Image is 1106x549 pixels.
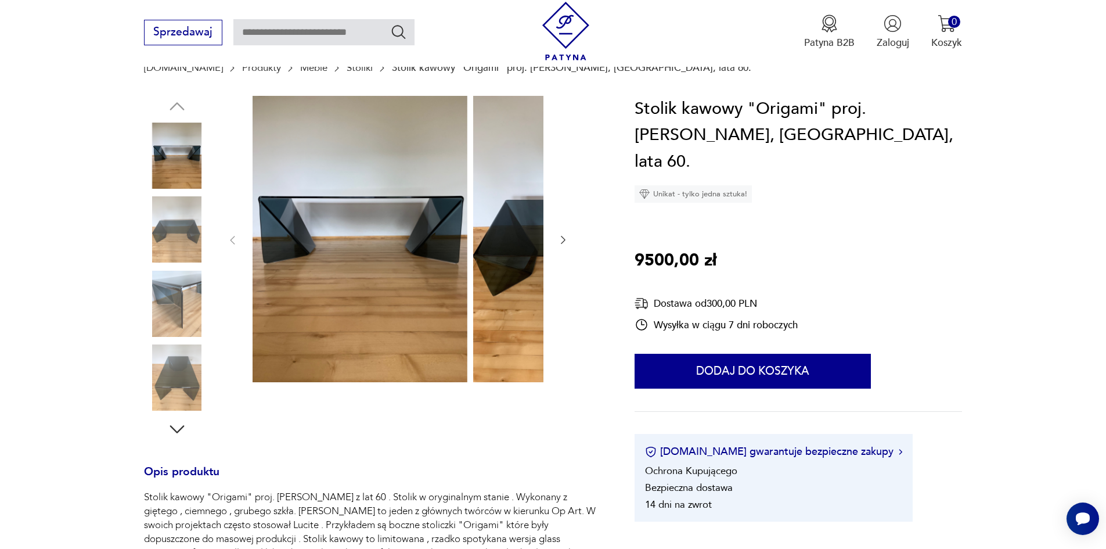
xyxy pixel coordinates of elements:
[804,36,855,49] p: Patyna B2B
[473,96,688,382] img: Zdjęcie produktu Stolik kawowy "Origami" proj. Neal Small, USA, lata 60.
[253,96,467,382] img: Zdjęcie produktu Stolik kawowy "Origami" proj. Neal Small, USA, lata 60.
[242,62,281,73] a: Produkty
[645,444,902,459] button: [DOMAIN_NAME] gwarantuje bezpieczne zakupy
[635,354,871,389] button: Dodaj do koszyka
[635,318,798,332] div: Wysyłka w ciągu 7 dni roboczych
[347,62,373,73] a: Stoliki
[639,189,650,199] img: Ikona diamentu
[390,23,407,40] button: Szukaj
[645,446,657,458] img: Ikona certyfikatu
[804,15,855,49] button: Patyna B2B
[144,62,223,73] a: [DOMAIN_NAME]
[635,247,716,274] p: 9500,00 zł
[144,345,210,411] img: Zdjęcie produktu Stolik kawowy "Origami" proj. Neal Small, USA, lata 60.
[645,464,737,478] li: Ochrona Kupującego
[877,15,909,49] button: Zaloguj
[1067,503,1099,535] iframe: Smartsupp widget button
[804,15,855,49] a: Ikona medaluPatyna B2B
[144,123,210,189] img: Zdjęcie produktu Stolik kawowy "Origami" proj. Neal Small, USA, lata 60.
[392,62,751,73] p: Stolik kawowy "Origami" proj. [PERSON_NAME], [GEOGRAPHIC_DATA], lata 60.
[877,36,909,49] p: Zaloguj
[144,468,601,491] h3: Opis produktu
[948,15,960,27] div: 0
[536,2,595,60] img: Patyna - sklep z meblami i dekoracjami vintage
[144,196,210,263] img: Zdjęcie produktu Stolik kawowy "Origami" proj. Neal Small, USA, lata 60.
[931,15,962,49] button: 0Koszyk
[300,62,327,73] a: Meble
[899,449,902,455] img: Ikona strzałki w prawo
[884,15,902,33] img: Ikonka użytkownika
[635,296,649,311] img: Ikona dostawy
[820,15,838,33] img: Ikona medalu
[144,28,222,37] a: Sprzedawaj
[635,296,798,311] div: Dostawa od 300,00 PLN
[635,96,962,175] h1: Stolik kawowy "Origami" proj. [PERSON_NAME], [GEOGRAPHIC_DATA], lata 60.
[635,185,752,203] div: Unikat - tylko jedna sztuka!
[144,271,210,337] img: Zdjęcie produktu Stolik kawowy "Origami" proj. Neal Small, USA, lata 60.
[931,36,962,49] p: Koszyk
[938,15,956,33] img: Ikona koszyka
[144,19,222,45] button: Sprzedawaj
[645,481,733,494] li: Bezpieczna dostawa
[645,498,712,511] li: 14 dni na zwrot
